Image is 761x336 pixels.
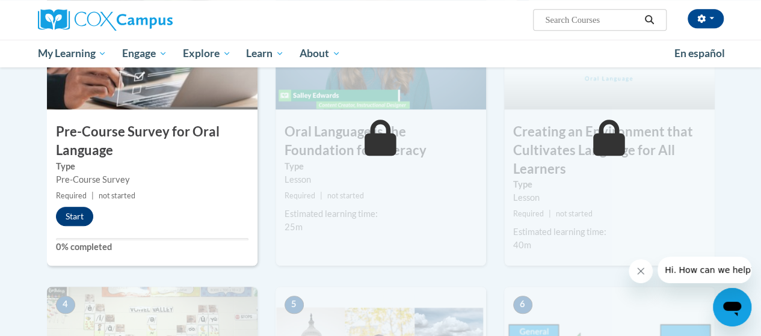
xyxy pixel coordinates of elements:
img: Cox Campus [38,9,173,31]
a: Cox Campus [38,9,254,31]
h3: Pre-Course Survey for Oral Language [47,123,257,160]
span: Hi. How can we help? [7,8,97,18]
button: Start [56,207,93,226]
input: Search Courses [544,13,640,27]
div: Lesson [513,191,706,204]
span: 25m [285,222,303,232]
span: Required [285,191,315,200]
span: | [91,191,94,200]
span: My Learning [37,46,106,61]
div: Pre-Course Survey [56,173,248,186]
span: Required [513,209,544,218]
a: My Learning [30,40,115,67]
span: | [320,191,322,200]
span: En español [674,47,725,60]
div: Lesson [285,173,477,186]
label: Type [513,178,706,191]
span: Required [56,191,87,200]
button: Account Settings [688,9,724,28]
span: not started [556,209,593,218]
a: Explore [175,40,239,67]
h3: Oral Language is the Foundation for Literacy [276,123,486,160]
a: En español [667,41,733,66]
span: 40m [513,240,531,250]
span: Learn [246,46,284,61]
span: Engage [122,46,167,61]
h3: Creating an Environment that Cultivates Language for All Learners [504,123,715,178]
iframe: Button to launch messaging window [713,288,751,326]
div: Estimated learning time: [285,207,477,221]
a: Engage [114,40,175,67]
a: Learn [238,40,292,67]
label: Type [56,160,248,173]
iframe: Message from company [658,257,751,283]
span: 5 [285,296,304,314]
div: Main menu [29,40,733,67]
span: not started [327,191,364,200]
a: About [292,40,348,67]
button: Search [640,13,658,27]
div: Estimated learning time: [513,225,706,239]
span: 4 [56,296,75,314]
label: Type [285,160,477,173]
iframe: Close message [629,259,653,283]
label: 0% completed [56,240,248,254]
span: About [300,46,340,61]
span: | [549,209,551,218]
span: Explore [183,46,231,61]
span: 6 [513,296,532,314]
span: not started [99,191,135,200]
